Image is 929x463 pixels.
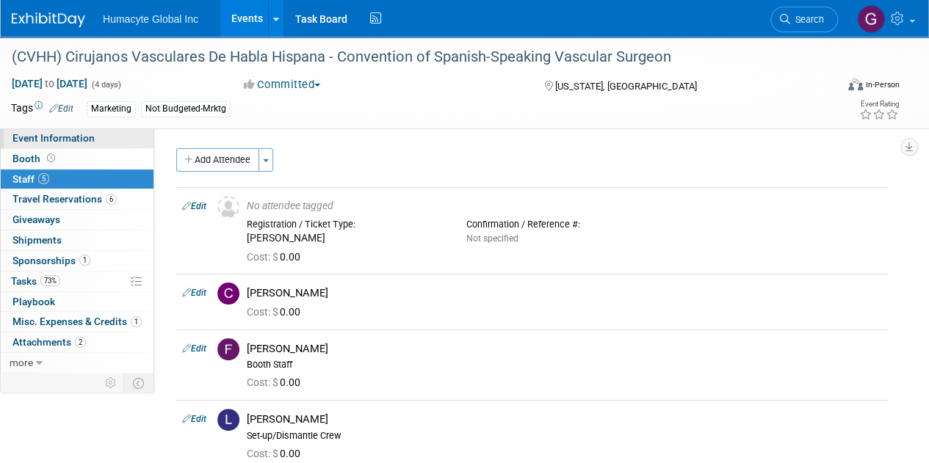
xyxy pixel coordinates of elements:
[247,430,883,442] div: Set-up/Dismantle Crew
[1,128,153,148] a: Event Information
[79,255,90,266] span: 1
[12,193,117,205] span: Travel Reservations
[466,219,664,230] div: Confirmation / Reference #:
[790,14,824,25] span: Search
[247,448,306,459] span: 0.00
[770,76,900,98] div: Event Format
[12,153,58,164] span: Booth
[247,306,280,318] span: Cost: $
[1,353,153,373] a: more
[44,153,58,164] span: Booth not reserved yet
[247,448,280,459] span: Cost: $
[182,414,206,424] a: Edit
[217,196,239,218] img: Unassigned-User-Icon.png
[1,149,153,169] a: Booth
[40,275,60,286] span: 73%
[247,412,883,426] div: [PERSON_NAME]
[217,282,239,305] img: C.jpg
[239,77,326,92] button: Committed
[131,316,142,327] span: 1
[247,232,444,245] div: [PERSON_NAME]
[87,101,136,117] div: Marketing
[43,78,57,90] span: to
[12,12,85,27] img: ExhibitDay
[103,13,198,25] span: Humacyte Global Inc
[98,373,124,393] td: Personalize Event Tab Strip
[1,251,153,271] a: Sponsorships1
[12,296,55,307] span: Playbook
[1,271,153,291] a: Tasks73%
[11,101,73,117] td: Tags
[12,255,90,266] span: Sponsorships
[182,288,206,298] a: Edit
[848,79,863,90] img: Format-Inperson.png
[247,342,883,356] div: [PERSON_NAME]
[11,77,88,90] span: [DATE] [DATE]
[247,251,306,263] span: 0.00
[141,101,231,117] div: Not Budgeted-Mrktg
[217,409,239,431] img: L.jpg
[1,230,153,250] a: Shipments
[75,337,86,348] span: 2
[7,44,824,70] div: (CVHH) Cirujanos Vasculares De Habla Hispana - Convention of Spanish-Speaking Vascular Surgeon
[859,101,899,108] div: Event Rating
[12,336,86,348] span: Attachments
[49,103,73,114] a: Edit
[466,233,518,244] span: Not specified
[247,200,883,213] div: No attendee tagged
[1,312,153,332] a: Misc. Expenses & Credits1
[182,343,206,354] a: Edit
[124,373,154,393] td: Toggle Event Tabs
[38,173,49,184] span: 5
[12,234,62,246] span: Shipments
[554,81,696,92] span: [US_STATE], [GEOGRAPHIC_DATA]
[770,7,838,32] a: Search
[10,357,33,368] span: more
[247,359,883,371] div: Booth Staff
[12,173,49,185] span: Staff
[247,219,444,230] div: Registration / Ticket Type:
[217,338,239,360] img: F.jpg
[1,210,153,230] a: Giveaways
[247,286,883,300] div: [PERSON_NAME]
[247,376,306,388] span: 0.00
[247,306,306,318] span: 0.00
[1,189,153,209] a: Travel Reservations6
[106,194,117,205] span: 6
[247,251,280,263] span: Cost: $
[11,275,60,287] span: Tasks
[176,148,259,172] button: Add Attendee
[12,132,95,144] span: Event Information
[857,5,885,33] img: Gina Boraski
[12,214,60,225] span: Giveaways
[1,332,153,352] a: Attachments2
[182,201,206,211] a: Edit
[865,79,900,90] div: In-Person
[90,80,121,90] span: (4 days)
[1,169,153,189] a: Staff5
[247,376,280,388] span: Cost: $
[12,316,142,327] span: Misc. Expenses & Credits
[1,292,153,312] a: Playbook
